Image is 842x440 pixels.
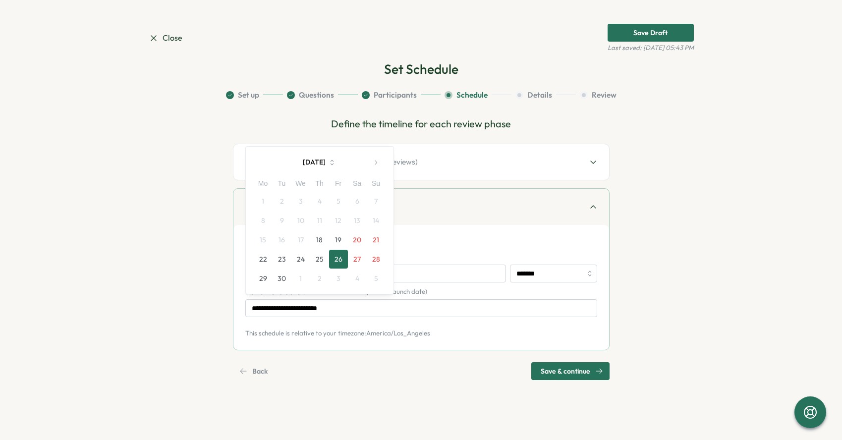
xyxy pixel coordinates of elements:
[245,237,597,248] p: Direct Reports Reviews schedule
[633,29,668,36] div: Save Draft
[310,250,329,269] button: 25
[445,90,511,101] button: Schedule
[245,329,597,338] p: This schedule is relative to your timezone: America/Los_Angeles
[348,269,367,288] button: 4
[329,178,348,189] div: Fr
[310,230,329,249] button: 18
[384,60,458,78] h2: Set Schedule
[367,269,386,288] button: 5
[273,250,291,269] button: 23
[226,90,283,101] button: Set up
[362,90,441,101] button: Participants
[252,363,268,380] span: Back
[254,178,273,189] div: Mo
[367,230,386,249] button: 21
[329,250,348,269] button: 26
[274,153,366,172] button: [DATE]
[608,24,694,42] button: Save Draft
[291,269,310,288] button: 1
[273,269,291,288] button: 30
[329,269,348,288] button: 3
[348,178,367,189] div: Sa
[541,363,590,380] span: Save & continue
[310,178,329,189] div: Th
[233,362,277,380] button: Back
[254,269,273,288] button: 29
[348,230,367,249] button: 20
[329,230,348,249] button: 19
[254,250,273,269] button: 22
[367,178,386,189] div: Su
[515,90,576,101] button: Details
[291,250,310,269] button: 24
[580,90,617,101] button: Review
[367,250,386,269] button: 28
[233,116,610,132] p: Define the timeline for each review phase
[287,90,358,101] button: Questions
[273,178,291,189] div: Tu
[310,269,329,288] button: 2
[149,32,182,44] a: Close
[291,178,310,189] div: We
[348,250,367,269] button: 27
[531,362,610,380] button: Save & continue
[608,44,694,53] span: Last saved: [DATE] 05:43 PM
